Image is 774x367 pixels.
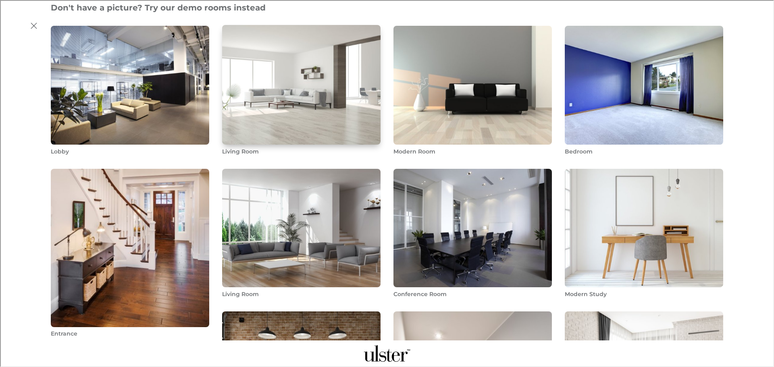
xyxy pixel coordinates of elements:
[50,168,208,337] li: Entrance
[564,168,722,298] li: Modern Study
[564,147,722,155] h3: Bedroom
[50,25,208,155] li: Lobby
[221,147,380,155] h3: Living Room
[564,289,722,298] h3: Modern Study
[393,289,551,298] h3: Conference Room
[221,168,381,288] img: Living Room
[50,25,210,145] img: Lobby
[50,168,210,328] img: Entrance
[221,168,380,298] li: Living Room
[221,25,380,155] li: Living Room
[50,2,265,12] h2: Don't have a picture? Try our demo rooms instead
[393,168,553,288] img: Conference Room
[564,168,724,288] img: Modern Study
[354,344,418,361] a: Visit Ulster Carpets homepage
[393,168,551,298] li: Conference Room
[221,289,380,298] h3: Living Room
[393,147,551,155] h3: Modern Room
[221,24,381,145] img: Living Room
[393,25,553,145] img: Modern Room
[50,147,208,155] h3: Lobby
[564,25,724,145] img: Bedroom
[26,18,40,32] button: Exit visualizer
[564,25,722,155] li: Bedroom
[50,329,208,337] h3: Entrance
[393,25,551,155] li: Modern Room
